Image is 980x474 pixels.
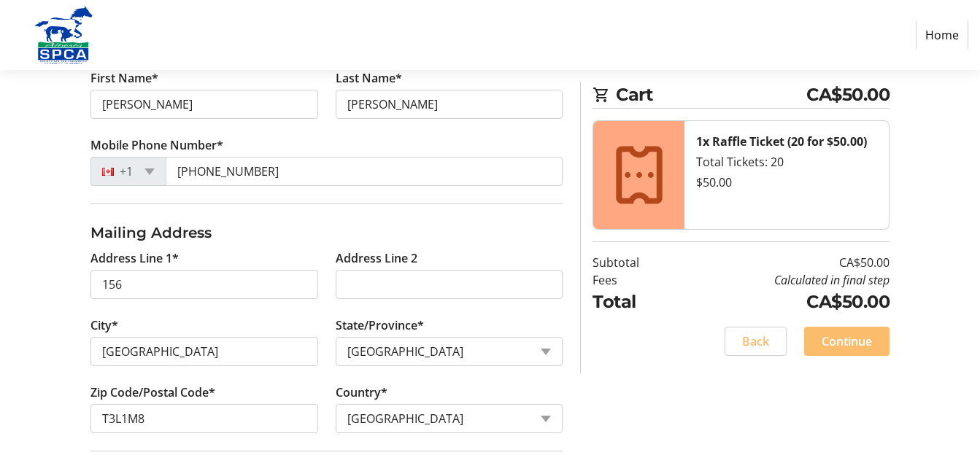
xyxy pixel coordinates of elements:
input: (506) 234-5678 [166,157,563,186]
label: City* [90,316,118,334]
td: CA$50.00 [679,289,890,315]
label: Mobile Phone Number* [90,136,223,154]
span: Cart [616,82,806,108]
td: Fees [593,271,678,289]
label: Address Line 2 [336,249,417,267]
td: Total [593,289,678,315]
button: Back [725,327,787,356]
strong: 1x Raffle Ticket (20 for $50.00) [696,133,867,149]
div: Total Tickets: 20 [696,153,877,171]
span: CA$50.00 [806,82,890,108]
label: State/Province* [336,316,424,334]
h3: Mailing Address [90,222,563,244]
td: CA$50.00 [679,254,890,271]
input: City [90,337,318,366]
input: Zip or Postal Code [90,404,318,433]
label: Zip Code/Postal Code* [90,384,215,401]
td: Calculated in final step [679,271,890,289]
div: $50.00 [696,174,877,191]
button: Continue [804,327,890,356]
label: Last Name* [336,69,402,87]
span: Back [742,333,769,350]
span: Continue [822,333,872,350]
td: Subtotal [593,254,678,271]
label: Country* [336,384,387,401]
img: Alberta SPCA's Logo [12,6,115,64]
input: Address [90,270,318,299]
label: Address Line 1* [90,249,179,267]
label: First Name* [90,69,158,87]
a: Home [916,21,968,49]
